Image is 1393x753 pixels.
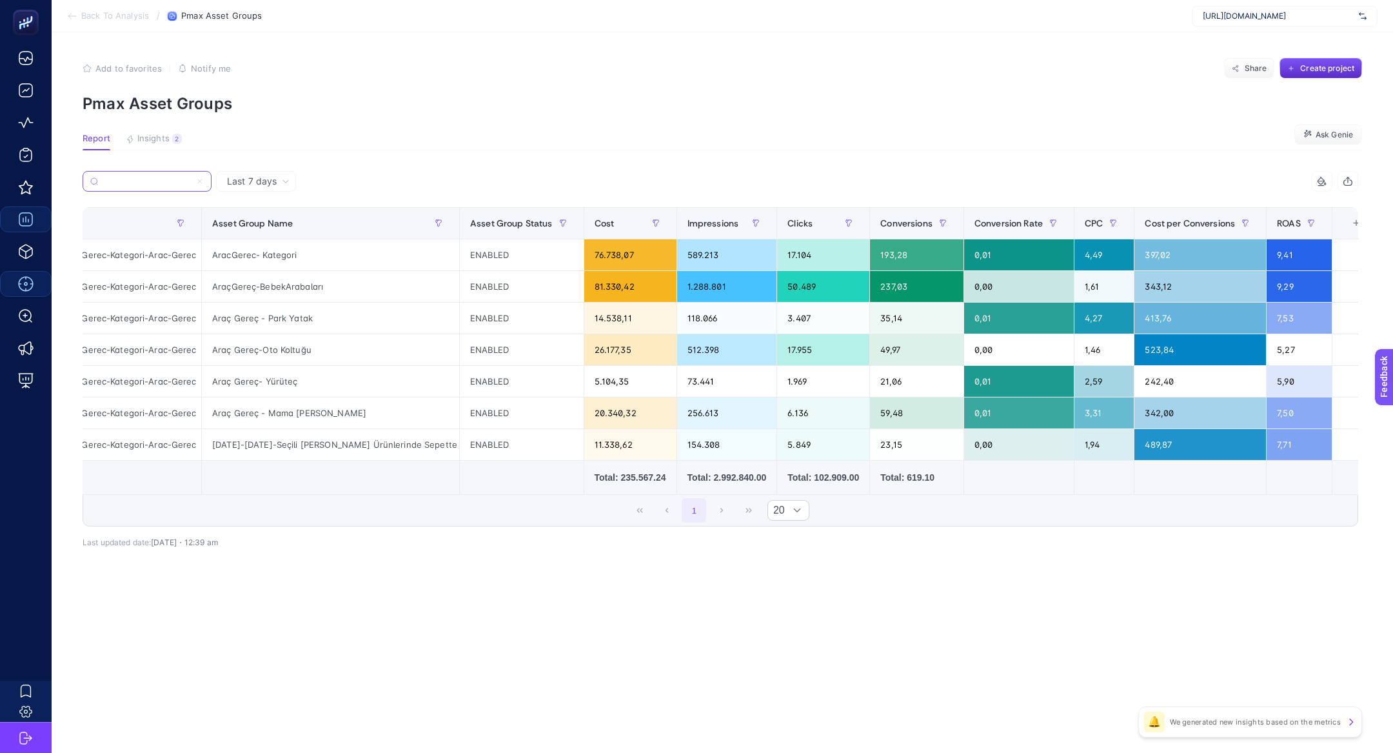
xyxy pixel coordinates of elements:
div: 6.136 [777,397,869,428]
span: Pmax Asset Groups [181,11,262,21]
div: 589.213 [677,239,777,270]
span: Impressions [687,218,739,228]
div: Total: 235.567.24 [595,471,666,484]
div: 5.104,35 [584,366,677,397]
div: 73.441 [677,366,777,397]
span: Add to favorites [95,63,162,74]
span: Notify me [191,63,231,74]
div: 397,02 [1134,239,1266,270]
div: 237,03 [870,271,963,302]
div: 0,01 [964,303,1074,334]
button: Ask Genie [1294,125,1362,145]
button: Notify me [178,63,231,74]
div: ENABLED [460,271,584,302]
span: Asset Group Status [470,218,553,228]
span: Asset Group Name [212,218,293,228]
div: 1,94 [1074,429,1134,460]
div: 1.288.801 [677,271,777,302]
div: 81.330,42 [584,271,677,302]
div: 17.955 [777,334,869,365]
div: 76.738,07 [584,239,677,270]
div: 0,01 [964,366,1074,397]
div: 21,06 [870,366,963,397]
span: Last 7 days [227,175,277,188]
div: [DATE]-[DATE]-Seçili [PERSON_NAME] Ürünlerinde Sepette Net %20 İndirim! [202,429,459,460]
button: Share [1224,58,1274,79]
div: 11 items selected [1343,218,1353,246]
div: 512.398 [677,334,777,365]
span: ROAS [1277,218,1301,228]
div: 0,01 [964,239,1074,270]
span: Ask Genie [1316,130,1353,140]
div: ENABLED [460,239,584,270]
span: [URL][DOMAIN_NAME] [1203,11,1354,21]
div: 3.407 [777,303,869,334]
div: 26.177,35 [584,334,677,365]
div: ENABLED [460,397,584,428]
span: Clicks [787,218,813,228]
div: 49,97 [870,334,963,365]
span: / [157,10,160,21]
div: 342,00 [1134,397,1266,428]
button: Create project [1279,58,1362,79]
div: 9,41 [1267,239,1332,270]
div: Araç Gereç- Yürüteç [202,366,459,397]
div: 5,27 [1267,334,1332,365]
div: 11.338,62 [584,429,677,460]
div: 154.308 [677,429,777,460]
div: 242,40 [1134,366,1266,397]
div: ENABLED [460,429,584,460]
span: Conversions [880,218,933,228]
div: Araç Gereç - Park Yatak [202,303,459,334]
div: 413,76 [1134,303,1266,334]
span: Rows per page [768,501,785,520]
div: 0,00 [964,334,1074,365]
div: 256.613 [677,397,777,428]
div: Araç Gereç - Mama [PERSON_NAME] [202,397,459,428]
div: 2 [172,134,182,144]
div: 7,50 [1267,397,1332,428]
div: 0,00 [964,429,1074,460]
div: 50.489 [777,271,869,302]
div: 523,84 [1134,334,1266,365]
span: Insights [137,134,170,144]
div: 0,01 [964,397,1074,428]
span: CPC [1085,218,1103,228]
span: Back To Analysis [81,11,149,21]
div: ENABLED [460,303,584,334]
div: ENABLED [460,366,584,397]
div: 9,29 [1267,271,1332,302]
div: 35,14 [870,303,963,334]
div: 2,59 [1074,366,1134,397]
div: AracGerec- Kategori [202,239,459,270]
div: 489,87 [1134,429,1266,460]
span: Feedback [8,4,49,14]
img: svg%3e [1359,10,1367,23]
div: 23,15 [870,429,963,460]
button: Add to favorites [83,63,162,74]
div: 118.066 [677,303,777,334]
div: 0,00 [964,271,1074,302]
div: Last 7 days [83,192,1358,547]
div: ENABLED [460,334,584,365]
div: 4,27 [1074,303,1134,334]
span: Cost [595,218,615,228]
div: 193,28 [870,239,963,270]
div: 3,31 [1074,397,1134,428]
span: [DATE]・12:39 am [151,537,218,547]
span: Cost per Conversions [1145,218,1235,228]
div: Total: 619.10 [880,471,953,484]
span: Last updated date: [83,537,151,547]
button: 1 [682,498,706,523]
span: Conversion Rate [974,218,1043,228]
div: 1.969 [777,366,869,397]
div: + [1344,218,1368,228]
div: Total: 102.909.00 [787,471,859,484]
div: 20.340,32 [584,397,677,428]
div: 5.849 [777,429,869,460]
div: 1,61 [1074,271,1134,302]
div: 14.538,11 [584,303,677,334]
input: Search [103,177,191,186]
div: 7,53 [1267,303,1332,334]
div: Araç Gereç-Oto Koltuğu [202,334,459,365]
